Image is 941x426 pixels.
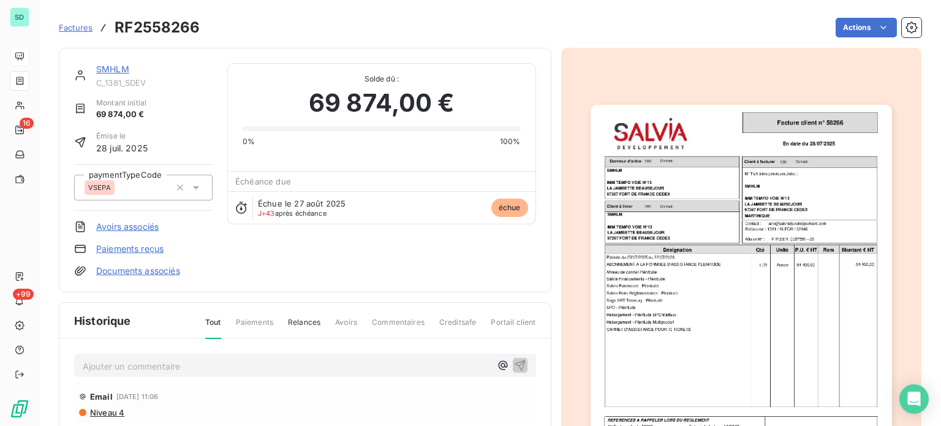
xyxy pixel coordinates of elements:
span: 0% [243,136,255,147]
button: Actions [836,18,897,37]
span: après échéance [258,210,327,217]
span: Échéance due [235,177,291,186]
span: Email [90,392,113,401]
span: C_1381_SDEV [96,78,213,88]
span: Montant initial [96,97,146,108]
div: Open Intercom Messenger [899,384,929,414]
span: Tout [205,317,221,339]
span: 100% [500,136,521,147]
span: 28 juil. 2025 [96,142,148,154]
span: 69 874,00 € [96,108,146,121]
span: Creditsafe [439,317,477,338]
span: 69 874,00 € [309,85,455,121]
span: Commentaires [372,317,425,338]
span: Échue le 27 août 2025 [258,199,346,208]
a: Paiements reçus [96,243,164,255]
img: Logo LeanPay [10,399,29,419]
span: Relances [288,317,320,338]
div: SD [10,7,29,27]
span: Avoirs [335,317,357,338]
a: SMHLM [96,64,129,74]
span: Niveau 4 [89,408,124,417]
span: +99 [13,289,34,300]
h3: RF2558266 [115,17,200,39]
span: échue [491,199,528,217]
span: J+43 [258,209,275,218]
span: VSEPA [88,184,111,191]
span: Émise le [96,131,148,142]
span: [DATE] 11:06 [116,393,159,400]
span: Portail client [491,317,535,338]
a: Avoirs associés [96,221,159,233]
a: Factures [59,21,93,34]
span: Historique [74,313,131,329]
span: Paiements [236,317,273,338]
span: Solde dû : [243,74,520,85]
span: Factures [59,23,93,32]
a: Documents associés [96,265,180,277]
span: 16 [20,118,34,129]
